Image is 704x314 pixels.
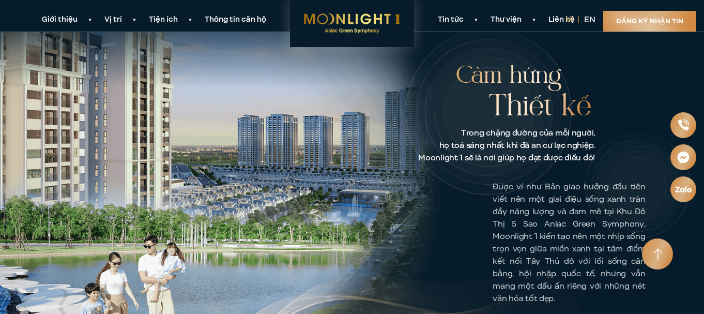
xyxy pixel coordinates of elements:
a: Đăng ký nhận tin [603,11,696,32]
a: vi [565,14,573,25]
img: Messenger icon [677,151,690,163]
p: Trong chặng đường của mỗi người, họ toả sáng nhất khi đã an cư lạc nghiệp. Moonlight 1 sẽ là nơi ... [406,127,595,164]
a: Vị trí [91,14,135,25]
a: Tin tức [424,14,477,25]
p: Được ví như Bản giao hưởng đầu tiên viết nên một giai điệu sống xanh tràn đầy nă... [493,181,645,305]
a: Tiện ích [135,14,191,25]
span: Cảm hứng [456,61,591,93]
a: Thông tin căn hộ [191,14,280,25]
a: Thư viện [477,14,535,25]
a: Liên hệ [535,14,588,25]
a: en [584,14,595,25]
img: Arrow icon [653,248,662,260]
img: Phone icon [678,119,688,130]
a: Giới thiệu [28,14,91,25]
span: Thiết kế [488,88,591,127]
img: Zalo icon [675,186,692,192]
